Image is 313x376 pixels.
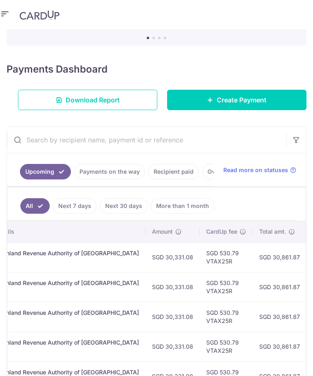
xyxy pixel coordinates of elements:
[200,272,253,302] td: SGD 530.79 VTAX25R
[259,228,286,236] span: Total amt.
[145,332,200,361] td: SGD 30,331.08
[253,272,306,302] td: SGD 30,861.87
[7,127,287,153] input: Search by recipient name, payment id or reference
[217,95,267,105] span: Create Payment
[200,242,253,272] td: SGD 530.79 VTAX25R
[253,302,306,332] td: SGD 30,861.87
[20,198,50,214] a: All
[74,164,145,179] a: Payments on the way
[66,95,120,105] span: Download Report
[152,228,173,236] span: Amount
[202,164,237,179] a: Overdue
[200,302,253,332] td: SGD 530.79 VTAX25R
[145,272,200,302] td: SGD 30,331.08
[253,242,306,272] td: SGD 30,861.87
[145,242,200,272] td: SGD 30,331.08
[253,332,306,361] td: SGD 30,861.87
[18,90,157,110] a: Download Report
[145,302,200,332] td: SGD 30,331.08
[148,164,199,179] a: Recipient paid
[200,332,253,361] td: SGD 530.79 VTAX25R
[100,198,148,214] a: Next 30 days
[53,198,97,214] a: Next 7 days
[223,166,288,174] span: Read more on statuses
[20,10,60,20] img: CardUp
[206,228,237,236] span: CardUp fee
[7,62,108,77] h4: Payments Dashboard
[223,166,296,174] a: Read more on statuses
[167,90,306,110] a: Create Payment
[151,198,214,214] a: More than 1 month
[20,164,71,179] a: Upcoming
